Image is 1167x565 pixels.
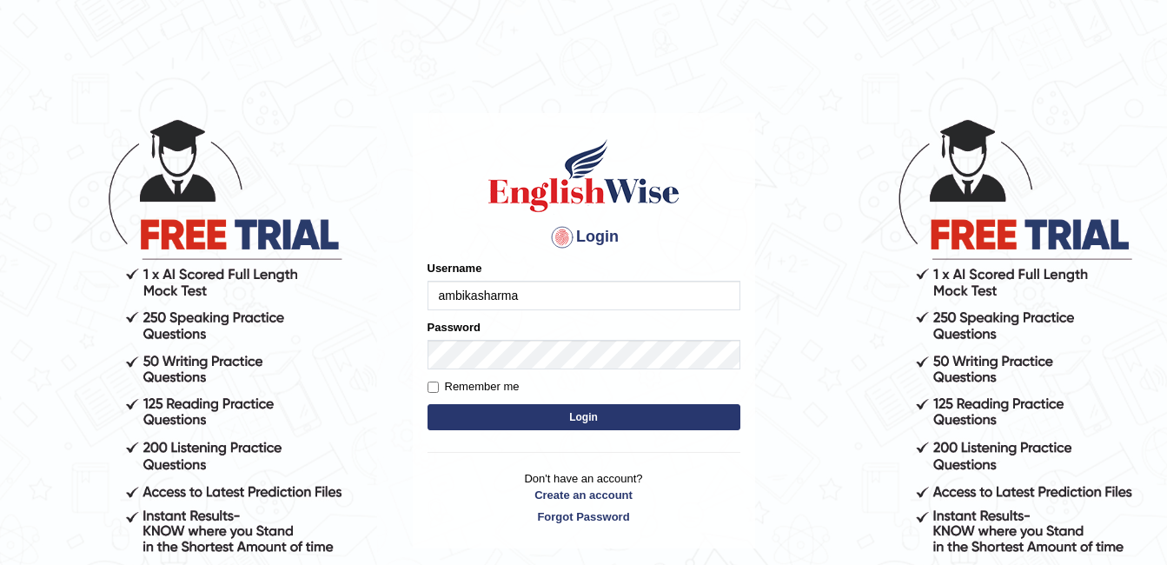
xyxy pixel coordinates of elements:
[428,260,482,276] label: Username
[485,136,683,215] img: Logo of English Wise sign in for intelligent practice with AI
[428,319,481,336] label: Password
[428,508,740,525] a: Forgot Password
[428,404,740,430] button: Login
[428,223,740,251] h4: Login
[428,382,439,393] input: Remember me
[428,487,740,503] a: Create an account
[428,378,520,395] label: Remember me
[428,470,740,524] p: Don't have an account?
